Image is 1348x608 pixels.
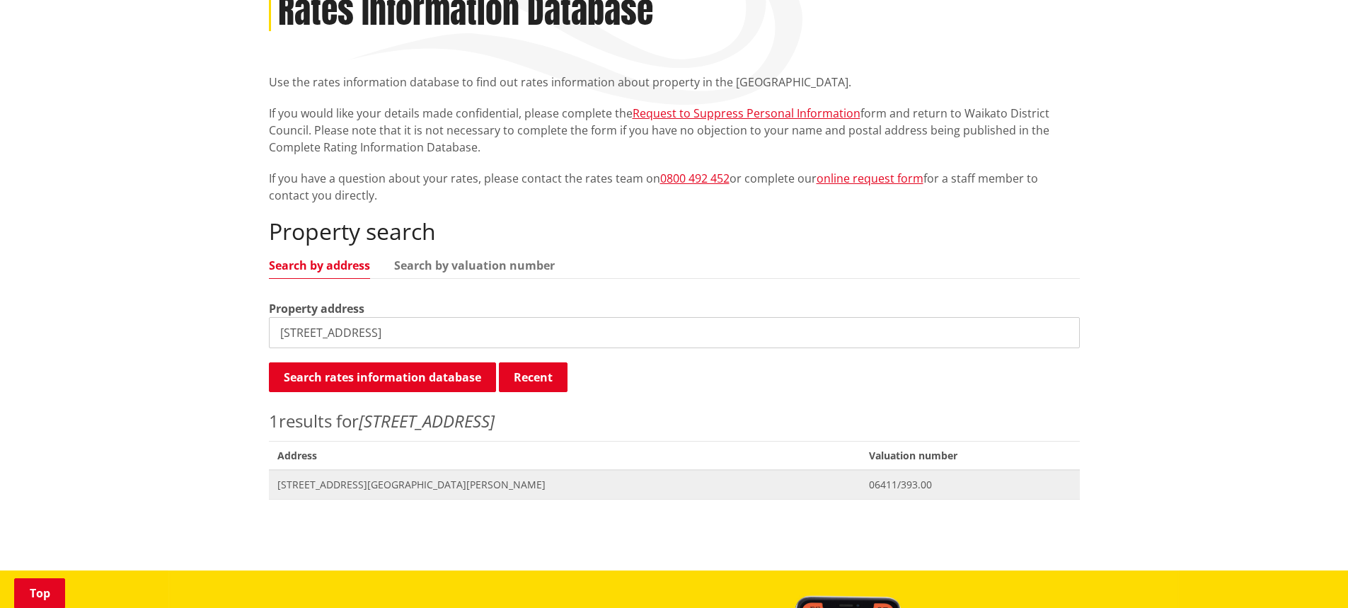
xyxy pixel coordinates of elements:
[269,105,1080,156] p: If you would like your details made confidential, please complete the form and return to Waikato ...
[14,578,65,608] a: Top
[869,478,1071,492] span: 06411/393.00
[394,260,555,271] a: Search by valuation number
[269,218,1080,245] h2: Property search
[269,409,279,432] span: 1
[269,441,861,470] span: Address
[359,409,495,432] em: [STREET_ADDRESS]
[633,105,860,121] a: Request to Suppress Personal Information
[817,171,923,186] a: online request form
[860,441,1079,470] span: Valuation number
[269,74,1080,91] p: Use the rates information database to find out rates information about property in the [GEOGRAPHI...
[269,260,370,271] a: Search by address
[269,408,1080,434] p: results for
[269,362,496,392] button: Search rates information database
[269,317,1080,348] input: e.g. Duke Street NGARUAWAHIA
[1283,549,1334,600] iframe: Messenger Launcher
[499,362,568,392] button: Recent
[269,470,1080,499] a: [STREET_ADDRESS][GEOGRAPHIC_DATA][PERSON_NAME] 06411/393.00
[269,170,1080,204] p: If you have a question about your rates, please contact the rates team on or complete our for a s...
[277,478,853,492] span: [STREET_ADDRESS][GEOGRAPHIC_DATA][PERSON_NAME]
[269,300,364,317] label: Property address
[660,171,730,186] a: 0800 492 452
